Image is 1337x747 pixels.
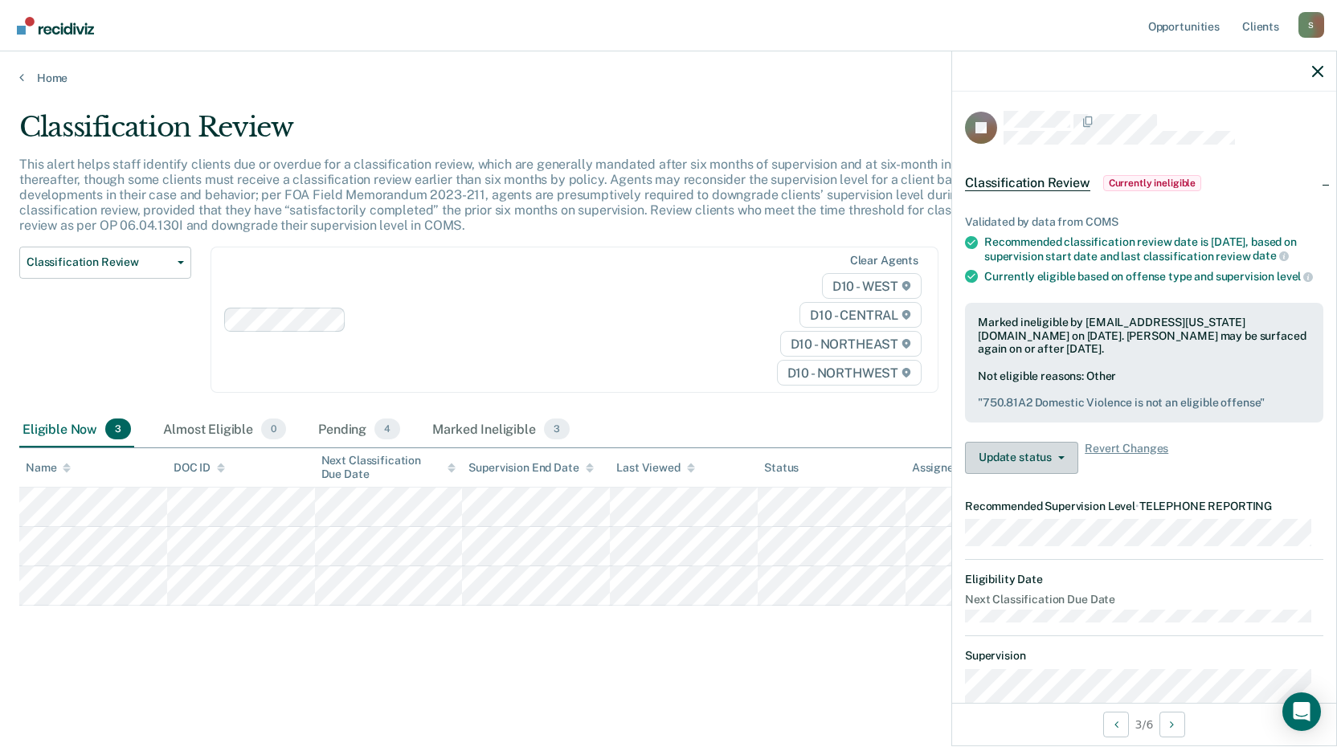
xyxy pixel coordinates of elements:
span: 3 [544,418,570,439]
span: level [1277,270,1313,283]
div: Assigned to [912,461,987,475]
span: date [1253,249,1288,262]
div: Validated by data from COMS [965,215,1323,229]
dt: Next Classification Due Date [965,593,1323,606]
span: Classification Review [27,255,171,269]
div: Almost Eligible [160,412,289,447]
div: Clear agents [850,254,918,267]
div: Recommended classification review date is [DATE], based on supervision start date and last classi... [984,235,1323,263]
p: This alert helps staff identify clients due or overdue for a classification review, which are gen... [19,157,1004,234]
span: Revert Changes [1085,442,1168,474]
div: Supervision End Date [468,461,593,475]
div: S [1298,12,1324,38]
span: 3 [105,418,131,439]
button: Next Opportunity [1159,712,1185,737]
dt: Eligibility Date [965,573,1323,586]
div: Marked ineligible by [EMAIL_ADDRESS][US_STATE][DOMAIN_NAME] on [DATE]. [PERSON_NAME] may be surfa... [978,316,1310,356]
div: Last Viewed [616,461,694,475]
div: Eligible Now [19,412,134,447]
div: DOC ID [174,461,225,475]
img: Recidiviz [17,17,94,35]
span: 0 [261,418,286,439]
span: Currently ineligible [1103,175,1202,191]
div: Pending [315,412,403,447]
dt: Recommended Supervision Level TELEPHONE REPORTING [965,500,1323,513]
span: D10 - CENTRAL [799,302,922,328]
div: Currently eligible based on offense type and supervision [984,269,1323,284]
button: Previous Opportunity [1103,712,1129,737]
div: Name [26,461,71,475]
span: 4 [374,418,400,439]
div: Status [764,461,799,475]
pre: " 750.81A2 Domestic Violence is not an eligible offense " [978,396,1310,410]
dt: Supervision [965,649,1323,663]
span: D10 - NORTHEAST [780,331,922,357]
div: Open Intercom Messenger [1282,692,1321,731]
div: Classification Review [19,111,1022,157]
span: Classification Review [965,175,1090,191]
div: Not eligible reasons: Other [978,369,1310,410]
div: Next Classification Due Date [321,454,456,481]
span: • [1135,500,1139,512]
button: Update status [965,442,1078,474]
div: Marked Ineligible [429,412,573,447]
span: D10 - NORTHWEST [777,360,922,386]
div: 3 / 6 [952,703,1336,745]
span: D10 - WEST [822,273,922,299]
button: Profile dropdown button [1298,12,1324,38]
a: Home [19,71,1318,85]
div: Classification ReviewCurrently ineligible [952,157,1336,209]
